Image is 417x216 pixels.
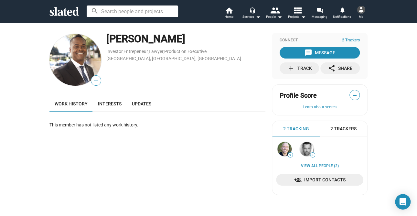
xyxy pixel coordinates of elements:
mat-icon: share [328,64,336,72]
button: Learn about scores [280,105,360,110]
a: [GEOGRAPHIC_DATA], [GEOGRAPHIC_DATA], [GEOGRAPHIC_DATA] [106,56,241,61]
a: Investor [106,49,123,54]
mat-icon: add [287,64,295,72]
a: View all People (2) [301,164,339,169]
mat-icon: notifications [339,7,345,13]
mat-icon: message [305,49,312,57]
mat-icon: people [270,5,280,15]
span: Updates [132,101,151,106]
span: 2 Trackers [330,126,357,132]
span: — [350,91,359,100]
a: Messaging [308,6,331,21]
mat-icon: arrow_drop_down [276,13,283,21]
a: Updates [127,96,156,112]
span: Profile Score [280,91,317,100]
a: Entrepeneur [123,49,148,54]
a: Production Executive [164,49,207,54]
div: Services [242,13,261,21]
a: Work history [49,96,93,112]
mat-icon: arrow_drop_down [254,13,262,21]
mat-icon: headset_mic [249,7,255,13]
button: Track [280,62,319,74]
mat-icon: home [225,6,233,14]
span: 2 Trackers [342,38,360,43]
span: 9 [288,153,293,157]
button: Share [320,62,360,74]
input: Search people and projects [87,5,178,17]
button: Me [353,5,369,21]
mat-icon: arrow_drop_down [299,13,307,21]
span: Messaging [312,13,327,21]
div: Share [328,62,352,74]
span: 2 Tracking [283,126,309,132]
span: Home [225,13,233,21]
span: 8 [310,153,315,157]
div: [PERSON_NAME] [106,32,265,46]
div: Track [287,62,312,74]
img: Sholdon Daniels [49,34,101,86]
span: Import Contacts [281,174,358,186]
div: People [266,13,282,21]
mat-icon: forum [316,7,322,13]
div: Connect [280,38,360,43]
span: — [91,77,101,85]
button: Projects [285,6,308,21]
a: Lawyer [149,49,164,54]
mat-icon: view_list [293,5,302,15]
span: Interests [98,101,122,106]
div: This member has not listed any work history. [49,122,265,128]
div: Open Intercom Messenger [395,194,411,210]
a: Interests [93,96,127,112]
img: Anthony Gaudioso [300,142,314,156]
a: Home [218,6,240,21]
span: , [148,50,149,54]
span: Work history [55,101,88,106]
span: Projects [288,13,306,21]
span: Me [359,13,363,21]
button: Message [280,47,360,59]
a: Notifications [331,6,353,21]
div: Message [305,47,335,59]
button: Services [240,6,263,21]
button: People [263,6,285,21]
span: , [123,50,123,54]
a: Import Contacts [276,174,363,186]
img: Martin Gomez [277,142,292,156]
span: Notifications [333,13,351,21]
